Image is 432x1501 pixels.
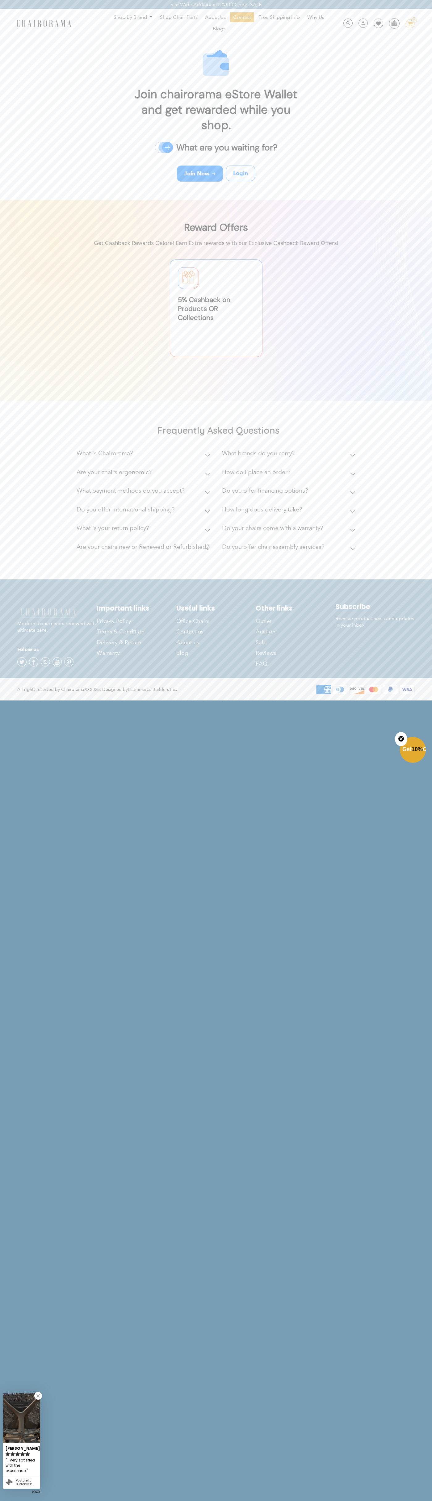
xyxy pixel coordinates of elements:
svg: rating icon full [10,1452,15,1456]
span: Reviews [256,650,276,657]
summary: What is your return policy? [77,520,212,539]
a: Login [226,166,255,181]
h2: Frequently Asked Questions [77,424,360,436]
span: Outlet [256,618,272,625]
img: chairorama [17,607,79,618]
div: ...Very satisfied with the experience. [6,1457,38,1474]
div: Get10%OffClose teaser [400,738,426,763]
svg: rating icon full [15,1452,20,1456]
a: 2 [401,19,415,28]
span: Warranty [97,650,120,657]
h2: What payment methods do you accept? [77,487,184,494]
a: Join Now [177,166,223,182]
a: Why Us [304,12,327,22]
h2: Subscribe [335,603,415,611]
h2: Other links [256,604,335,612]
summary: What is Chairorama? [77,445,212,464]
span: Get Off [402,746,431,752]
summary: Do you offer international shipping? [77,502,212,520]
img: chairorama [13,19,75,29]
summary: What payment methods do you accept? [77,483,212,502]
h2: Are your chairs ergonomic? [77,469,152,476]
h2: How long does delivery take? [222,506,302,513]
h2: Do you offer chair assembly services? [222,543,324,550]
summary: Do you offer chair assembly services? [222,539,358,558]
h1: Reward Offers [94,216,338,239]
p: What are you waiting for? [173,139,278,156]
a: Reviews [256,648,335,658]
img: Charles D. review of Posturefit Butterfly Pad Replacement For Herman Miller Aeron Size A,B,C [3,1393,40,1443]
span: Sale [256,639,266,646]
svg: rating icon full [6,1452,10,1456]
h2: How do I place an order? [222,469,290,476]
span: About Us [205,14,226,21]
a: Sale [256,637,335,648]
p: Join chairorama eStore Wallet and get rewarded while you shop. [133,79,300,139]
h2: Are your chairs new or Renewed or Refurbished? [77,543,209,550]
summary: What brands do you carry? [222,445,358,464]
h2: Useful links [176,604,256,612]
h2: Important links [97,604,176,612]
summary: Do your chairs come with a warranty? [222,520,358,539]
a: About us [176,637,256,648]
h2: Do you offer international shipping? [77,506,174,513]
a: Blog [176,648,256,658]
a: Contact [230,12,254,22]
span: Blog [176,650,188,657]
a: Free Shipping Info [255,12,303,22]
a: Contact us [176,626,256,637]
a: Shop by Brand [111,13,156,22]
span: Terms & Condition [97,628,145,635]
span: Office Chairs [176,618,209,625]
div: All rights reserved by Chairorama © 2025. Designed by [17,686,177,693]
a: Shop Chair Parts [157,12,201,22]
span: Auction [256,628,275,635]
span: Privacy Policy [97,618,131,625]
div: Posturefit Butterfly Pad Replacement For Herman Miller Aeron Size A,B,C [16,1479,38,1486]
button: Close teaser [395,732,407,746]
span: Blogs [213,26,225,32]
span: About us [176,639,199,646]
a: Auction [256,626,335,637]
summary: Are your chairs new or Renewed or Refurbished? [77,539,212,558]
summary: Do you offer financing options? [222,483,358,502]
a: Outlet [256,616,335,626]
a: Ecommerce Builders Inc. [128,687,177,692]
h4: Folow us [17,646,97,653]
span: Contact us [176,628,203,635]
div: 2 [411,17,417,23]
a: Terms & Condition [97,626,176,637]
span: 10% [412,746,423,752]
a: Privacy Policy [97,616,176,626]
span: FAQ [256,660,267,667]
span: Contact [233,14,251,21]
div: [PERSON_NAME] [6,1444,38,1451]
summary: How do I place an order? [222,464,358,483]
span: Why Us [307,14,324,21]
h2: Do your chairs come with a warranty? [222,524,323,532]
svg: rating icon full [20,1452,25,1456]
a: Office Chairs [176,616,256,626]
p: Get Cashback Rewards Galore! Earn Extra rewards with our Exclusive Cashback Reward Offers! [94,239,338,247]
a: About Us [202,12,229,22]
nav: DesktopNavigation [101,12,337,35]
h2: What is Chairorama? [77,450,133,457]
a: FAQ [256,658,335,669]
h2: Do you offer financing options? [222,487,308,494]
h2: What is your return policy? [77,524,149,532]
a: Blogs [210,24,229,34]
svg: rating icon full [25,1452,30,1456]
span: 5 % Cashback on Products OR Collections [178,295,254,322]
p: Receive product news and updates in your inbox [335,616,415,629]
img: WhatsApp_Image_2024-07-12_at_16.23.01.webp [389,19,399,28]
a: Warranty [97,648,176,658]
p: Modern iconic chairs renewed with ultimate care. [17,607,97,633]
a: Delivery & Return [97,637,176,648]
summary: How long does delivery take? [222,502,358,520]
span: Delivery & Return [97,639,141,646]
h2: What brands do you carry? [222,450,295,457]
span: Free Shipping Info [258,14,300,21]
summary: Are your chairs ergonomic? [77,464,212,483]
span: Shop Chair Parts [160,14,198,21]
